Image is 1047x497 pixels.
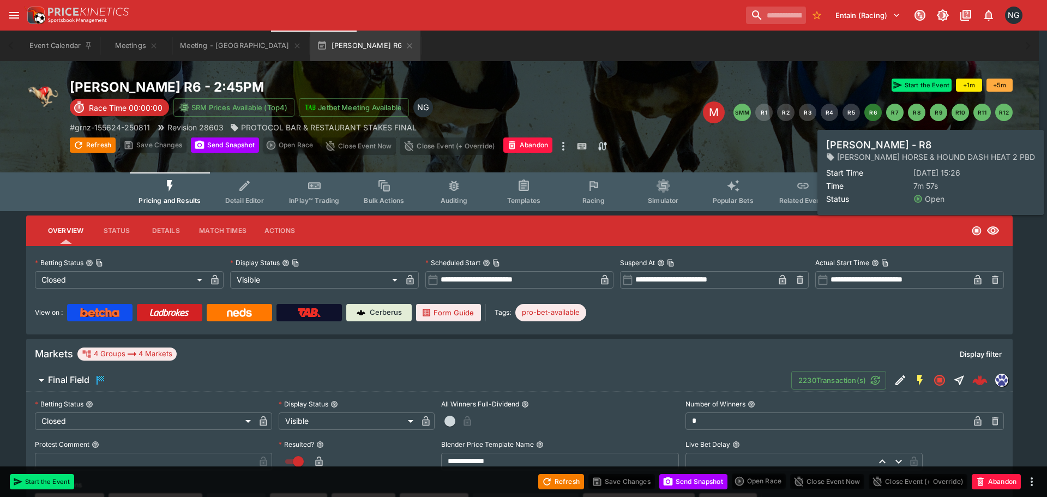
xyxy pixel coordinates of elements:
[441,196,467,205] span: Auditing
[986,79,1013,92] button: +5m
[815,258,869,267] p: Actual Start Time
[441,440,534,449] p: Blender Price Template Name
[130,172,908,211] div: Event type filters
[292,259,299,267] button: Copy To Clipboard
[35,348,73,360] h5: Markets
[923,141,950,152] p: Override
[986,224,1000,237] svg: Visible
[538,474,584,489] button: Refresh
[35,258,83,267] p: Betting Status
[892,79,952,92] button: Start the Event
[972,373,988,388] img: logo-cerberus--red.svg
[846,196,900,205] span: System Controls
[515,304,586,321] div: Betting Target: cerberus
[746,7,806,24] input: search
[582,196,605,205] span: Racing
[557,137,570,155] button: more
[667,259,675,267] button: Copy To Clipboard
[971,225,982,236] svg: Closed
[35,399,83,409] p: Betting Status
[416,304,481,321] a: Form Guide
[364,196,404,205] span: Bulk Actions
[808,7,826,24] button: No Bookmarks
[799,104,816,121] button: R3
[973,141,1008,152] p: Auto-Save
[80,308,119,317] img: Betcha
[26,79,61,113] img: greyhound_racing.png
[620,258,655,267] p: Suspend At
[4,5,24,25] button: open drawer
[263,137,317,153] div: split button
[821,104,838,121] button: R4
[713,196,754,205] span: Popular Bets
[413,98,433,117] div: Nick Goss
[1025,475,1038,488] button: more
[973,104,991,121] button: R11
[733,104,1013,121] nav: pagination navigation
[972,474,1021,489] button: Abandon
[733,104,751,121] button: SMM
[230,271,401,289] div: Visible
[952,104,969,121] button: R10
[48,374,89,386] h6: Final Field
[871,141,900,152] p: Overtype
[279,412,417,430] div: Visible
[995,374,1008,387] div: grnz
[953,345,1008,363] button: Display filter
[930,370,949,390] button: Closed
[35,304,63,321] label: View on :
[777,104,795,121] button: R2
[279,399,328,409] p: Display Status
[167,122,224,133] p: Revision 28603
[996,374,1008,386] img: grnz
[70,122,150,133] p: Copy To Clipboard
[279,440,314,449] p: Resulted?
[241,122,417,133] p: PROTOCOL BAR & RESTAURANT STAKES FINAL
[890,370,910,390] button: Edit Detail
[141,218,190,244] button: Details
[755,104,773,121] button: R1
[23,31,99,61] button: Event Calendar
[35,440,89,449] p: Protest Comment
[910,5,930,25] button: Connected to PK
[82,348,172,361] div: 4 Groups 4 Markets
[89,102,163,113] p: Race Time 00:00:00
[515,307,586,318] span: pro-bet-available
[829,7,907,24] button: Select Tenant
[881,259,889,267] button: Copy To Clipboard
[969,369,991,391] a: a72e5c0d-cb4c-46a8-be26-ed84be7b8ff5
[864,104,882,121] button: R6
[972,475,1021,486] span: Mark an event as closed and abandoned.
[703,101,725,123] div: Edit Meeting
[95,259,103,267] button: Copy To Clipboard
[39,218,92,244] button: Overview
[289,196,339,205] span: InPlay™ Trading
[227,308,251,317] img: Neds
[370,307,402,318] p: Cerberus
[933,5,953,25] button: Toggle light/dark mode
[1005,7,1022,24] div: Nick Goss
[173,31,308,61] button: Meeting - Addington
[35,271,206,289] div: Closed
[732,474,786,489] div: split button
[230,122,417,133] div: PROTOCOL BAR & RESTAURANT STAKES FINAL
[299,98,409,117] button: Jetbet Meeting Available
[70,137,116,153] button: Refresh
[779,196,827,205] span: Related Events
[495,304,511,321] label: Tags:
[910,370,930,390] button: SGM Enabled
[24,4,46,26] img: PriceKinetics Logo
[791,371,886,390] button: 2230Transaction(s)
[101,31,171,61] button: Meetings
[956,5,976,25] button: Documentation
[956,79,982,92] button: +1m
[685,399,745,409] p: Number of Winners
[357,308,365,317] img: Cerberus
[48,8,129,16] img: PriceKinetics
[310,31,421,61] button: [PERSON_NAME] R6
[853,138,1013,155] div: Start From
[843,104,860,121] button: R5
[648,196,678,205] span: Simulator
[972,373,988,388] div: a72e5c0d-cb4c-46a8-be26-ed84be7b8ff5
[1002,3,1026,27] button: Nick Goss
